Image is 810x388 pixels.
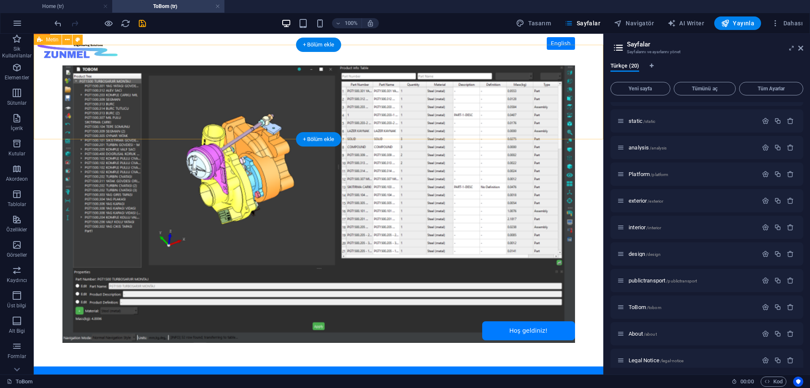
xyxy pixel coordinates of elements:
[787,144,794,151] div: Sil
[666,279,697,283] span: /publictransport
[746,378,748,385] span: :
[626,198,758,203] div: exterior/exterior
[787,250,794,258] div: Sil
[627,41,803,48] h2: Sayfalar
[7,252,27,258] p: Görseller
[651,172,668,177] span: /platform
[629,171,668,177] span: Sayfayı açmak için tıkla
[774,171,781,178] div: Çoğalt
[561,16,604,30] button: Sayfalar
[626,358,758,363] div: Legal Notice/legal-notice
[787,224,794,231] div: Sil
[762,171,769,178] div: Ayarlar
[787,357,794,364] div: Sil
[764,377,783,387] span: Kod
[627,48,786,56] h3: Sayfalarını ve ayarlarını yönet
[296,132,341,147] div: + Bölüm ekle
[762,250,769,258] div: Ayarlar
[629,144,667,151] span: analysis
[787,171,794,178] div: Sil
[774,197,781,204] div: Çoğalt
[762,144,769,151] div: Ayarlar
[721,19,754,27] span: Yayınla
[8,353,26,360] p: Formlar
[626,331,758,336] div: About/about
[629,251,661,257] span: Sayfayı açmak için tıkla
[739,82,803,95] button: Tüm Ayarlar
[53,19,63,28] i: Geri al: Elementleri sil (Ctrl+Z)
[643,119,655,124] span: /static
[667,19,704,27] span: AI Writer
[137,18,147,28] button: save
[762,357,769,364] div: Ayarlar
[762,277,769,284] div: Ayarlar
[646,225,661,230] span: /interior
[626,304,758,310] div: ToBom/tobom
[771,19,803,27] span: Dahası
[674,82,736,95] button: Tümünü aç
[626,145,758,150] div: analysis/analysis
[53,18,63,28] button: undo
[6,226,27,233] p: Özellikler
[513,16,554,30] button: Tasarım
[650,146,667,150] span: /analysis
[647,305,661,310] span: /tobom
[516,19,551,27] span: Tasarım
[762,197,769,204] div: Ayarlar
[103,18,113,28] button: Ön izleme modundan çıkıp düzenlemeye devam etmek için buraya tıklayın
[644,332,657,336] span: /about
[610,16,657,30] button: Navigatör
[626,278,758,283] div: publictransport/publictransport
[564,19,600,27] span: Sayfalar
[345,18,358,28] h6: 100%
[768,16,806,30] button: Dahası
[787,117,794,125] div: Sil
[646,252,661,257] span: /design
[714,16,761,30] button: Yayınla
[793,377,803,387] button: Usercentrics
[648,199,663,203] span: /exterior
[629,198,663,204] span: Sayfayı açmak için tıkla
[626,251,758,257] div: design/design
[762,304,769,311] div: Ayarlar
[629,331,657,337] span: About
[7,377,33,387] a: Seçimi iptal etmek için tıkla. Sayfaları açmak için çift tıkla
[664,16,707,30] button: AI Writer
[626,171,758,177] div: Platform/platform
[774,277,781,284] div: Çoğalt
[610,62,803,79] div: Dil Sekmeleri
[610,82,670,95] button: Yeni sayfa
[138,19,147,28] i: Kaydet (Ctrl+S)
[626,225,758,230] div: interior/interior
[9,328,25,334] p: Alt Bigi
[8,201,27,208] p: Tablolar
[332,18,362,28] button: 100%
[762,117,769,125] div: Ayarlar
[7,100,27,106] p: Sütunlar
[740,377,753,387] span: 00 00
[774,224,781,231] div: Çoğalt
[367,19,374,27] i: Yeniden boyutlandırmada yakınlaştırma düzeyini seçilen cihaza uyacak şekilde otomatik olarak ayarla.
[678,86,732,91] span: Tümünü aç
[614,86,667,91] span: Yeni sayfa
[774,330,781,337] div: Çoğalt
[629,118,655,124] span: static
[626,118,758,124] div: static/static
[774,144,781,151] div: Çoğalt
[513,16,554,30] div: Tasarım (Ctrl+Alt+Y)
[8,150,26,157] p: Kutular
[732,377,754,387] h6: Oturum süresi
[629,277,697,284] span: publictransport
[11,125,23,132] p: İçerik
[774,357,781,364] div: Çoğalt
[787,197,794,204] div: Sil
[121,19,130,28] i: Sayfayı yeniden yükleyin
[774,250,781,258] div: Çoğalt
[787,277,794,284] div: Sil
[112,2,224,11] h4: ToBom (tr)
[774,304,781,311] div: Çoğalt
[610,61,639,73] span: Türkçe (20)
[787,304,794,311] div: Sil
[629,224,661,231] span: Sayfayı açmak için tıkla
[629,357,683,364] span: Sayfayı açmak için tıkla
